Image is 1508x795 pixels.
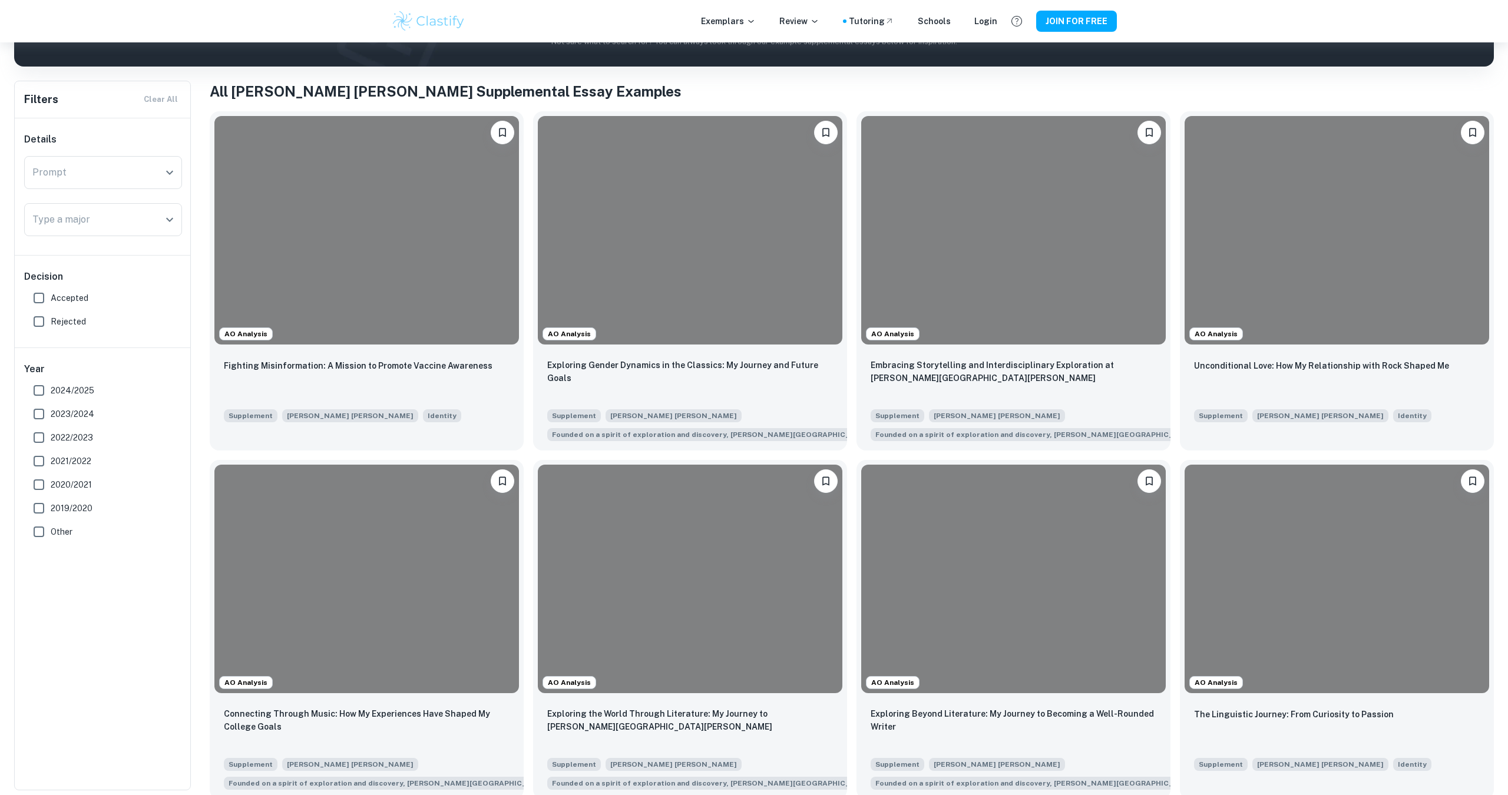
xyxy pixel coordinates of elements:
p: Exploring Beyond Literature: My Journey to Becoming a Well-Rounded Writer [871,707,1156,733]
span: 2022/2023 [51,431,93,444]
button: Please log in to bookmark exemplars [1137,121,1161,144]
span: Founded on a spirit of exploration and discovery, [PERSON_NAME][GEOGRAPHIC_DATA][PERSON_NAME] [552,429,935,440]
span: [PERSON_NAME] [PERSON_NAME] [929,758,1065,771]
button: Please log in to bookmark exemplars [491,121,514,144]
span: [PERSON_NAME] [PERSON_NAME] [282,409,418,422]
span: Founded on a spirit of exploration and discovery, Johns Hopkins University encourages students to... [871,776,1263,790]
p: Embracing Storytelling and Interdisciplinary Exploration at Johns Hopkins University [871,359,1156,385]
span: 2019/2020 [51,502,92,515]
span: [PERSON_NAME] [PERSON_NAME] [606,409,742,422]
button: Please log in to bookmark exemplars [814,469,838,493]
a: Schools [918,15,951,28]
span: [PERSON_NAME] [PERSON_NAME] [1252,758,1388,771]
p: Unconditional Love: How My Relationship with Rock Shaped Me [1194,359,1449,372]
span: AO Analysis [543,329,596,339]
span: AO Analysis [1190,329,1242,339]
span: Founded on a spirit of exploration and discovery, [PERSON_NAME][GEOGRAPHIC_DATA][PERSON_NAME] [875,429,1258,440]
span: Tell us about an aspect of your identity (e.g., race, gender, sexuality, religion, community, etc... [423,408,461,422]
span: Identity [1398,410,1427,421]
span: Tell us about an aspect of your identity (e.g., race, gender, sexuality, religion, community, etc... [1393,408,1431,422]
button: Please log in to bookmark exemplars [491,469,514,493]
span: Founded on a spirit of exploration and discovery, Johns Hopkins University encourages students to... [547,427,940,441]
p: The Linguistic Journey: From Curiosity to Passion [1194,708,1394,721]
span: AO Analysis [220,329,272,339]
span: Other [51,525,72,538]
button: Please log in to bookmark exemplars [814,121,838,144]
h6: Details [24,132,182,147]
span: [PERSON_NAME] [PERSON_NAME] [282,758,418,771]
span: Supplement [1194,758,1248,771]
span: Tell us about an aspect of your identity (e.g., race, gender, sexuality, religion, community, etc... [1393,757,1431,771]
a: AO AnalysisPlease log in to bookmark exemplarsExploring Gender Dynamics in the Classics: My Journ... [533,111,847,450]
span: Supplement [547,409,601,422]
h6: Decision [24,270,182,284]
span: AO Analysis [867,329,919,339]
span: Identity [1398,759,1427,770]
button: Please log in to bookmark exemplars [1461,121,1484,144]
span: 2021/2022 [51,455,91,468]
h1: All [PERSON_NAME] [PERSON_NAME] Supplemental Essay Examples [210,81,1494,102]
span: AO Analysis [867,677,919,688]
p: Connecting Through Music: How My Experiences Have Shaped My College Goals [224,707,510,733]
p: Review [779,15,819,28]
span: AO Analysis [220,677,272,688]
h6: Year [24,362,182,376]
span: 2020/2021 [51,478,92,491]
span: AO Analysis [543,677,596,688]
span: [PERSON_NAME] [PERSON_NAME] [929,409,1065,422]
span: 2024/2025 [51,384,94,397]
a: Tutoring [849,15,894,28]
span: 2023/2024 [51,408,94,420]
span: Founded on a spirit of exploration and discovery, [PERSON_NAME][GEOGRAPHIC_DATA][PERSON_NAME] [552,778,935,789]
span: [PERSON_NAME] [PERSON_NAME] [606,758,742,771]
span: Supplement [224,758,277,771]
button: Please log in to bookmark exemplars [1461,469,1484,493]
img: Clastify logo [391,9,466,33]
button: Open [161,211,178,228]
p: Exemplars [701,15,756,28]
span: Rejected [51,315,86,328]
h6: Filters [24,91,58,108]
a: Login [974,15,997,28]
p: Exploring Gender Dynamics in the Classics: My Journey and Future Goals [547,359,833,385]
span: AO Analysis [1190,677,1242,688]
span: Supplement [1194,409,1248,422]
span: Founded on a spirit of exploration and discovery, Johns Hopkins University encourages students to... [224,776,616,790]
span: Supplement [871,409,924,422]
a: AO AnalysisPlease log in to bookmark exemplarsUnconditional Love: How My Relationship with Rock S... [1180,111,1494,450]
p: Exploring the World Through Literature: My Journey to Johns Hopkins [547,707,833,733]
span: Supplement [224,409,277,422]
button: Help and Feedback [1007,11,1027,31]
span: Founded on a spirit of exploration and discovery, Johns Hopkins University encourages students to... [547,776,940,790]
span: Identity [428,410,457,421]
span: Accepted [51,291,88,304]
a: AO AnalysisPlease log in to bookmark exemplarsEmbracing Storytelling and Interdisciplinary Explor... [856,111,1170,450]
span: Founded on a spirit of exploration and discovery, Johns Hopkins University encourages students to... [871,427,1263,441]
span: Founded on a spirit of exploration and discovery, [PERSON_NAME][GEOGRAPHIC_DATA][PERSON_NAME] [229,778,611,789]
span: Founded on a spirit of exploration and discovery, [PERSON_NAME][GEOGRAPHIC_DATA][PERSON_NAME] [875,778,1258,789]
p: Fighting Misinformation: A Mission to Promote Vaccine Awareness [224,359,492,372]
button: Please log in to bookmark exemplars [1137,469,1161,493]
span: Supplement [871,758,924,771]
button: Open [161,164,178,181]
a: AO AnalysisPlease log in to bookmark exemplarsFighting Misinformation: A Mission to Promote Vacci... [210,111,524,450]
span: [PERSON_NAME] [PERSON_NAME] [1252,409,1388,422]
span: Supplement [547,758,601,771]
button: JOIN FOR FREE [1036,11,1117,32]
